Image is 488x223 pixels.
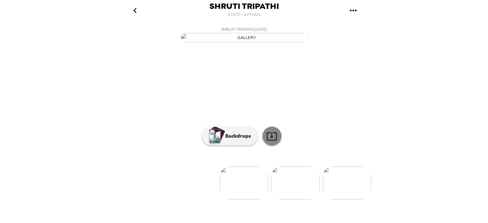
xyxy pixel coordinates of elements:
[323,167,371,200] img: gallery
[221,26,267,33] span: SHRUTI TRIPATHI , [DATE]
[228,10,261,19] span: [DATE] • 4 Photos
[117,24,371,44] button: SHRUTI TRIPATHI,[DATE]
[220,167,268,200] img: gallery
[222,132,251,140] p: Backdrops
[202,127,258,146] button: Backdrops
[209,2,279,10] span: SHRUTI TRIPATHI
[271,167,320,200] img: gallery
[180,33,308,42] img: gallery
